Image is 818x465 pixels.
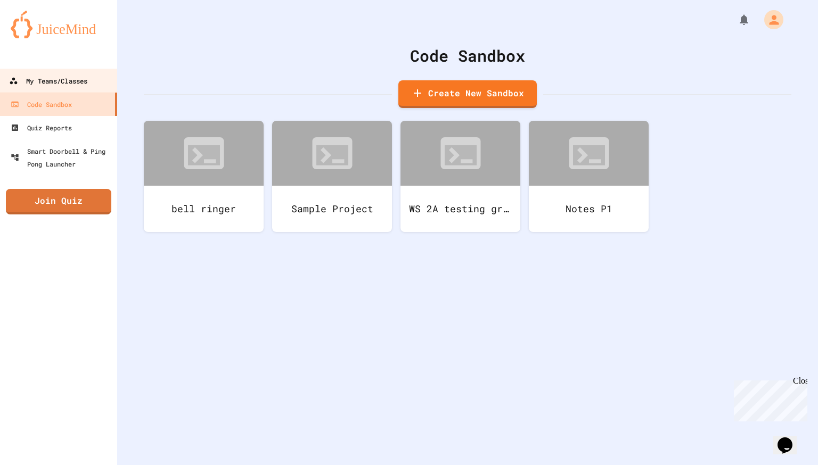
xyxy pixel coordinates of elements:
[9,74,87,88] div: My Teams/Classes
[144,121,264,232] a: bell ringer
[398,80,537,108] a: Create New Sandbox
[730,376,807,421] iframe: chat widget
[400,121,520,232] a: WS 2A testing ground
[718,11,753,29] div: My Notifications
[529,121,649,232] a: Notes P1
[272,186,392,232] div: Sample Project
[4,4,73,68] div: Chat with us now!Close
[11,121,72,134] div: Quiz Reports
[529,186,649,232] div: Notes P1
[753,7,786,32] div: My Account
[11,145,113,170] div: Smart Doorbell & Ping Pong Launcher
[144,44,791,68] div: Code Sandbox
[773,422,807,454] iframe: chat widget
[11,11,107,38] img: logo-orange.svg
[6,189,111,214] a: Join Quiz
[144,186,264,232] div: bell ringer
[272,121,392,232] a: Sample Project
[11,98,72,111] div: Code Sandbox
[400,186,520,232] div: WS 2A testing ground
